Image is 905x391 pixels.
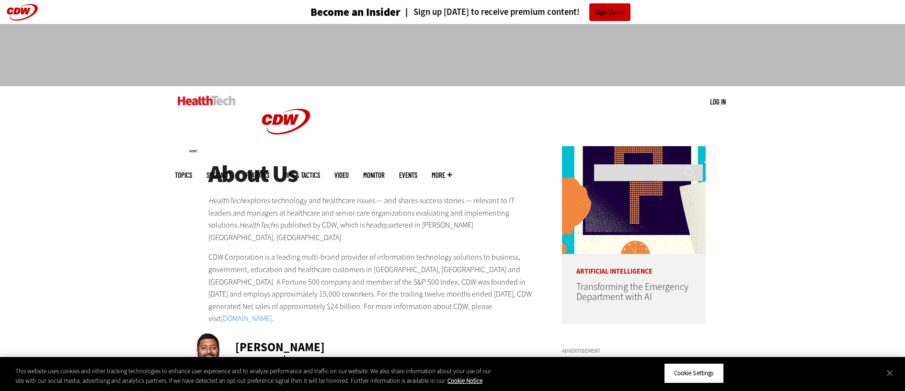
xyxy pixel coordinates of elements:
[284,172,320,179] a: Tips & Tactics
[710,97,726,106] a: Log in
[562,146,706,254] img: illustration of question mark
[562,348,706,354] h3: Advertisement
[664,363,724,383] button: Cookie Settings
[208,195,243,206] em: HealthTech
[15,367,498,385] div: This website uses cookies and other tracking technologies to enhance user experience and to analy...
[206,172,231,179] span: Specialty
[879,362,900,383] button: Close
[278,34,627,77] iframe: advertisement
[221,313,272,323] a: [DOMAIN_NAME]
[589,3,630,21] a: Sign Up
[334,172,349,179] a: Video
[710,97,726,107] div: User menu
[239,220,274,230] em: HealthTech
[287,355,302,364] a: Email
[399,172,417,179] a: Events
[175,172,192,179] span: Topics
[246,172,269,179] a: Features
[235,341,325,353] div: [PERSON_NAME]
[208,251,537,325] p: CDW Corporation is a leading multi-brand provider of information technology solutions to business...
[208,195,537,243] p: explores technology and healthcare issues — and shares success stories — relevant to IT leaders a...
[432,172,452,179] span: More
[401,8,580,17] a: Sign up [DATE] to receive premium content!
[178,96,236,105] img: Home
[250,149,322,160] a: CDW
[235,356,282,363] div: Editorial Director
[189,333,228,371] img: Ricky Ribeiro
[250,86,322,157] img: Home
[275,7,401,18] a: Become an Insider
[562,254,706,275] p: Artificial Intelligence
[310,7,401,18] h3: Become an Insider
[363,172,385,179] a: MonITor
[447,377,482,385] a: More information about your privacy
[576,280,688,303] a: Transforming the Emergency Department with AI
